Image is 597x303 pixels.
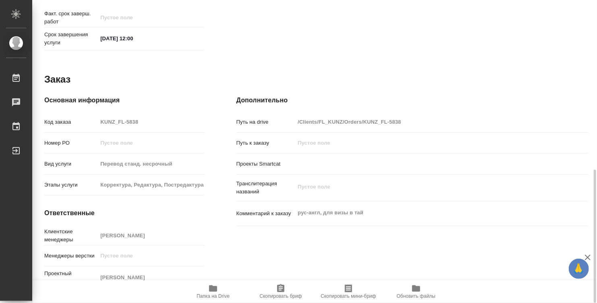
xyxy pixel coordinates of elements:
[397,293,436,299] span: Обновить файлы
[97,158,204,170] input: Пустое поле
[236,95,588,105] h4: Дополнительно
[315,280,382,303] button: Скопировать мини-бриф
[97,272,204,283] input: Пустое поле
[197,293,230,299] span: Папка на Drive
[44,228,97,244] p: Клиентские менеджеры
[236,210,295,218] p: Комментарий к заказу
[321,293,376,299] span: Скопировать мини-бриф
[97,137,204,149] input: Пустое поле
[44,73,70,86] h2: Заказ
[44,139,97,147] p: Номер РО
[44,10,97,26] p: Факт. срок заверш. работ
[236,180,295,196] p: Транслитерация названий
[97,33,168,44] input: ✎ Введи что-нибудь
[97,116,204,128] input: Пустое поле
[44,118,97,126] p: Код заказа
[295,206,559,220] textarea: рус-англ, для визы в тай
[44,181,97,189] p: Этапы услуги
[97,179,204,191] input: Пустое поле
[97,230,204,241] input: Пустое поле
[247,280,315,303] button: Скопировать бриф
[44,270,97,286] p: Проектный менеджер
[44,95,204,105] h4: Основная информация
[295,137,559,149] input: Пустое поле
[295,116,559,128] input: Пустое поле
[382,280,450,303] button: Обновить файлы
[236,160,295,168] p: Проекты Smartcat
[179,280,247,303] button: Папка на Drive
[44,252,97,260] p: Менеджеры верстки
[97,250,204,261] input: Пустое поле
[97,12,168,23] input: Пустое поле
[44,160,97,168] p: Вид услуги
[44,208,204,218] h4: Ответственные
[572,260,586,277] span: 🙏
[236,118,295,126] p: Путь на drive
[44,31,97,47] p: Срок завершения услуги
[569,259,589,279] button: 🙏
[236,139,295,147] p: Путь к заказу
[259,293,302,299] span: Скопировать бриф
